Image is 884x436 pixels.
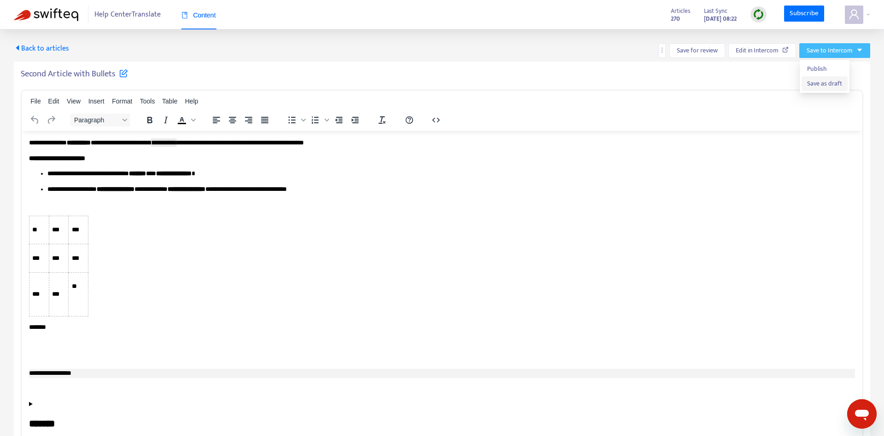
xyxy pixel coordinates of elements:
[658,43,666,58] button: more
[669,43,725,58] button: Save for review
[158,114,174,126] button: Italic
[736,46,779,56] span: Edit in Intercom
[659,47,665,53] span: more
[14,44,21,52] span: caret-left
[30,98,41,105] span: File
[807,64,842,74] span: Publish
[401,114,417,126] button: Help
[374,114,390,126] button: Clear formatting
[21,69,128,80] h5: Second Article with Bullets
[43,114,59,126] button: Redo
[70,114,130,126] button: Block Paragraph
[753,9,764,20] img: sync.dc5367851b00ba804db3.png
[185,98,198,105] span: Help
[807,46,853,56] span: Save to Intercom
[209,114,224,126] button: Align left
[847,399,877,429] iframe: Button to launch messaging window
[67,98,81,105] span: View
[94,6,161,23] span: Help Center Translate
[807,79,842,89] span: Save as draft
[174,114,197,126] div: Text color Black
[27,114,43,126] button: Undo
[728,43,796,58] button: Edit in Intercom
[14,42,69,55] span: Back to articles
[74,116,119,124] span: Paragraph
[162,98,177,105] span: Table
[284,114,307,126] div: Bullet list
[784,6,825,22] a: Subscribe
[257,114,273,126] button: Justify
[347,114,363,126] button: Increase indent
[14,8,78,21] img: Swifteq
[48,98,59,105] span: Edit
[849,9,860,20] span: user
[88,98,105,105] span: Insert
[671,14,680,24] strong: 270
[142,114,157,126] button: Bold
[856,47,863,53] span: caret-down
[704,14,737,24] strong: [DATE] 08:22
[241,114,256,126] button: Align right
[677,46,718,56] span: Save for review
[225,114,240,126] button: Align center
[799,43,870,58] button: Save to Intercomcaret-down
[140,98,155,105] span: Tools
[308,114,331,126] div: Numbered list
[704,6,727,16] span: Last Sync
[181,11,216,19] span: Content
[181,12,188,18] span: book
[671,6,690,16] span: Articles
[112,98,132,105] span: Format
[331,114,347,126] button: Decrease indent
